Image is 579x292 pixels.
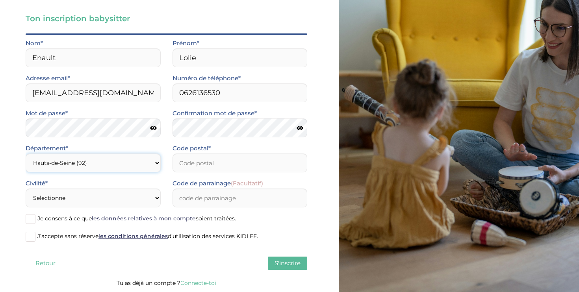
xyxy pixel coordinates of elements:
[26,83,161,102] input: Email
[92,215,196,222] a: les données relatives à mon compte
[173,83,308,102] input: Numero de telephone
[173,153,308,172] input: Code postal
[26,278,307,288] p: Tu as déjà un compte ?
[98,233,168,240] a: les conditions générales
[275,259,301,267] span: S'inscrire
[231,179,263,187] span: (Facultatif)
[173,189,308,207] input: code de parrainage
[26,178,48,189] label: Civilité*
[173,178,263,189] label: Code de parrainage
[26,143,68,153] label: Département*
[173,48,308,67] input: Prénom
[37,233,258,240] span: J’accepte sans réserve d’utilisation des services KIDLEE.
[173,38,199,48] label: Prénom*
[26,48,161,67] input: Nom
[173,108,257,118] label: Confirmation mot de passe*
[26,108,68,118] label: Mot de passe*
[173,143,211,153] label: Code postal*
[26,13,307,24] h3: Ton inscription babysitter
[37,215,236,222] span: Je consens à ce que soient traitées.
[26,73,70,83] label: Adresse email*
[268,257,307,270] button: S'inscrire
[180,279,216,286] a: Connecte-toi
[26,257,65,270] button: Retour
[173,73,241,83] label: Numéro de téléphone*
